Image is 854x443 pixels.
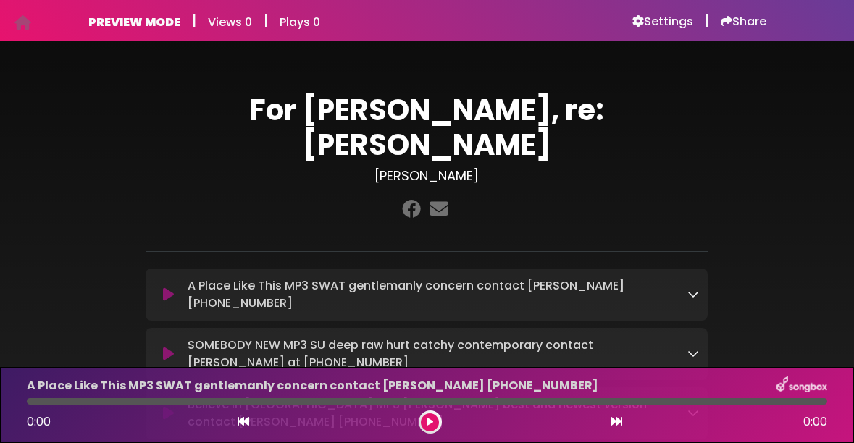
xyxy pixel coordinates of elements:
[721,14,766,29] a: Share
[632,14,693,29] a: Settings
[146,168,708,184] h3: [PERSON_NAME]
[27,413,51,430] span: 0:00
[776,376,827,395] img: songbox-logo-white.png
[705,12,709,29] h5: |
[188,277,687,312] p: A Place Like This MP3 SWAT gentlemanly concern contact [PERSON_NAME] [PHONE_NUMBER]
[803,413,827,431] span: 0:00
[146,93,708,162] h1: For [PERSON_NAME], re: [PERSON_NAME]
[280,15,320,29] h6: Plays 0
[88,15,180,29] h6: PREVIEW MODE
[27,377,598,395] p: A Place Like This MP3 SWAT gentlemanly concern contact [PERSON_NAME] [PHONE_NUMBER]
[264,12,268,29] h5: |
[208,15,252,29] h6: Views 0
[192,12,196,29] h5: |
[188,337,687,371] p: SOMEBODY NEW MP3 SU deep raw hurt catchy contemporary contact [PERSON_NAME] at [PHONE_NUMBER]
